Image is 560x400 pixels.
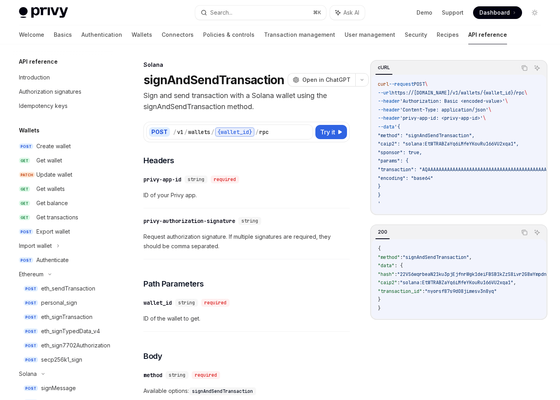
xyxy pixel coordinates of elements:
[24,300,38,306] span: POST
[143,232,350,251] span: Request authorization signature. If multiple signatures are required, they should be comma separa...
[343,9,359,17] span: Ask AI
[392,90,524,96] span: https://[DOMAIN_NAME]/v1/wallets/{wallet_id}/rpc
[143,314,350,323] span: ID of the wallet to get.
[215,127,255,137] div: {wallet_id}
[211,128,214,136] div: /
[19,215,30,221] span: GET
[36,156,62,165] div: Get wallet
[13,168,114,182] a: PATCHUpdate wallet
[41,284,95,293] div: eth_sendTransaction
[143,371,162,379] div: method
[143,278,204,289] span: Path Parameters
[169,372,185,378] span: string
[24,357,38,363] span: POST
[378,262,394,269] span: "data"
[13,324,114,338] a: POSTeth_signTypedData_v4
[36,227,70,236] div: Export wallet
[19,270,43,279] div: Ethereum
[264,25,335,44] a: Transaction management
[488,107,491,113] span: \
[313,9,321,16] span: ⌘ K
[13,296,114,310] a: POSTpersonal_sign
[13,196,114,210] a: GETGet balance
[483,115,486,121] span: \
[375,227,390,237] div: 200
[320,127,335,137] span: Try it
[41,326,100,336] div: eth_signTypedData_v4
[378,158,408,164] span: "params": {
[417,9,432,17] a: Demo
[143,175,181,183] div: privy-app-id
[378,305,381,311] span: }
[211,175,239,183] div: required
[13,99,114,113] a: Idempotency keys
[54,25,72,44] a: Basics
[177,128,183,136] div: v1
[162,25,194,44] a: Connectors
[143,191,350,200] span: ID of your Privy app.
[425,288,497,294] span: "nyorsf87s9d08jimesv3n8yq"
[469,254,472,260] span: ,
[36,184,65,194] div: Get wallets
[41,341,110,350] div: eth_sign7702Authorization
[414,81,425,87] span: POST
[13,153,114,168] a: GETGet wallet
[473,6,522,19] a: Dashboard
[442,9,464,17] a: Support
[378,254,400,260] span: "method"
[524,90,527,96] span: \
[143,73,285,87] h1: signAndSendTransaction
[345,25,395,44] a: User management
[13,210,114,225] a: GETGet transactions
[378,296,381,303] span: }
[19,25,44,44] a: Welcome
[41,355,82,364] div: secp256k1_sign
[422,288,425,294] span: :
[241,218,258,224] span: string
[378,115,400,121] span: --header
[528,6,541,19] button: Toggle dark mode
[143,351,162,362] span: Body
[378,271,394,277] span: "hash"
[13,85,114,99] a: Authorization signatures
[143,217,235,225] div: privy-authorization-signature
[19,172,35,178] span: PATCH
[41,312,92,322] div: eth_signTransaction
[288,73,355,87] button: Open in ChatGPT
[41,383,76,393] div: signMessage
[19,229,33,235] span: POST
[532,227,542,238] button: Ask AI
[519,227,530,238] button: Copy the contents from the code block
[315,125,347,139] button: Try it
[519,63,530,73] button: Copy the contents from the code block
[378,124,394,130] span: --data
[437,25,459,44] a: Recipes
[173,128,176,136] div: /
[143,299,172,307] div: wallet_id
[479,9,510,17] span: Dashboard
[378,132,475,139] span: "method": "signAndSendTransaction",
[24,343,38,349] span: POST
[400,115,483,121] span: 'privy-app-id: <privy-app-id>'
[378,98,400,104] span: --header
[378,245,381,252] span: {
[13,139,114,153] a: POSTCreate wallet
[19,143,33,149] span: POST
[36,198,68,208] div: Get balance
[13,253,114,267] a: POSTAuthenticate
[378,200,381,207] span: '
[19,369,37,379] div: Solana
[19,126,40,135] h5: Wallets
[36,213,78,222] div: Get transactions
[81,25,122,44] a: Authentication
[425,81,428,87] span: \
[184,128,187,136] div: /
[41,298,77,308] div: personal_sign
[19,257,33,263] span: POST
[378,90,392,96] span: --url
[36,255,69,265] div: Authenticate
[302,76,351,84] span: Open in ChatGPT
[19,57,58,66] h5: API reference
[19,87,81,96] div: Authorization signatures
[188,176,204,183] span: string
